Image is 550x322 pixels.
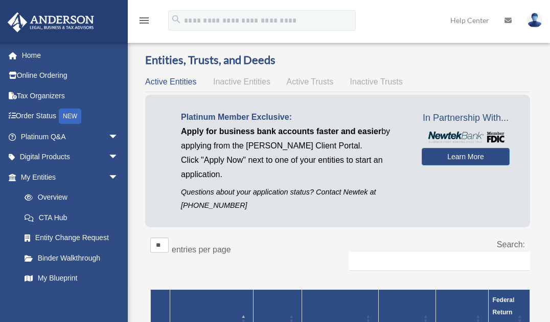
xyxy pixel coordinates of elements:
[108,126,129,147] span: arrow_drop_down
[7,147,134,167] a: Digital Productsarrow_drop_down
[14,248,129,268] a: Binder Walkthrough
[14,207,129,228] a: CTA Hub
[7,85,134,106] a: Tax Organizers
[350,77,403,86] span: Inactive Trusts
[181,110,406,124] p: Platinum Member Exclusive:
[14,228,129,248] a: Entity Change Request
[213,77,270,86] span: Inactive Entities
[145,77,196,86] span: Active Entities
[422,148,510,165] a: Learn More
[181,153,406,182] p: Click "Apply Now" next to one of your entities to start an application.
[181,186,406,211] p: Questions about your application status? Contact Newtek at [PHONE_NUMBER]
[108,147,129,168] span: arrow_drop_down
[181,124,406,153] p: by applying from the [PERSON_NAME] Client Portal.
[108,167,129,188] span: arrow_drop_down
[497,240,525,249] label: Search:
[14,187,124,208] a: Overview
[7,45,134,66] a: Home
[527,13,542,28] img: User Pic
[138,18,150,27] a: menu
[7,66,134,86] a: Online Ordering
[5,12,97,32] img: Anderson Advisors Platinum Portal
[287,77,334,86] span: Active Trusts
[422,110,510,126] span: In Partnership With...
[181,127,381,136] span: Apply for business bank accounts faster and easier
[172,245,231,254] label: entries per page
[59,109,81,124] div: NEW
[7,126,134,147] a: Platinum Q&Aarrow_drop_down
[171,14,182,25] i: search
[145,52,530,68] h3: Entities, Trusts, and Deeds
[7,167,129,187] a: My Entitiesarrow_drop_down
[7,106,134,127] a: Order StatusNEW
[427,132,505,143] img: NewtekBankLogoSM.png
[138,14,150,27] i: menu
[14,268,129,289] a: My Blueprint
